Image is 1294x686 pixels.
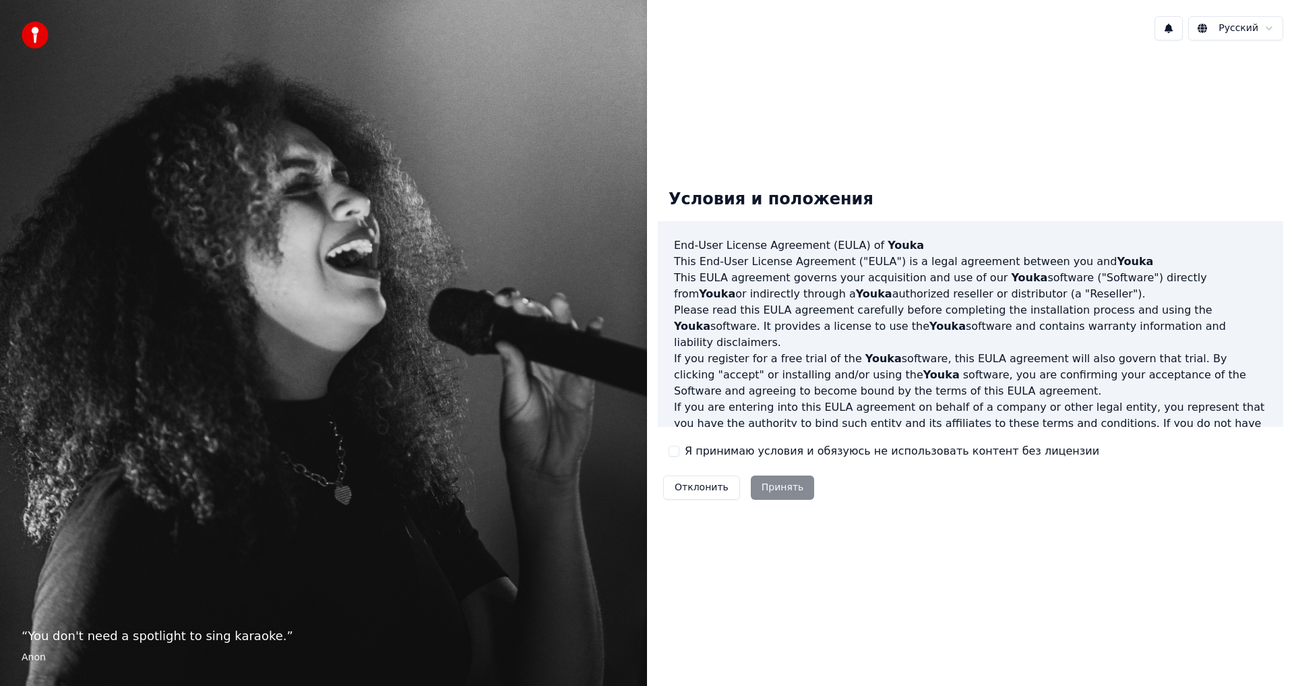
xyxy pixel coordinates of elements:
[923,368,960,381] span: Youka
[674,270,1267,302] p: This EULA agreement governs your acquisition and use of our software ("Software") directly from o...
[658,178,884,221] div: Условия и положения
[865,352,902,365] span: Youka
[674,399,1267,464] p: If you are entering into this EULA agreement on behalf of a company or other legal entity, you re...
[22,627,625,646] p: “ You don't need a spotlight to sing karaoke. ”
[1011,271,1047,284] span: Youka
[929,320,966,333] span: Youka
[1117,255,1153,268] span: Youka
[674,320,710,333] span: Youka
[685,443,1099,459] label: Я принимаю условия и обязуюсь не использовать контент без лицензии
[888,239,924,252] span: Youka
[674,302,1267,351] p: Please read this EULA agreement carefully before completing the installation process and using th...
[674,237,1267,254] h3: End-User License Agreement (EULA) of
[699,287,735,300] span: Youka
[22,22,49,49] img: youka
[663,476,740,500] button: Отклонить
[22,651,625,664] footer: Anon
[856,287,892,300] span: Youka
[674,351,1267,399] p: If you register for a free trial of the software, this EULA agreement will also govern that trial...
[674,254,1267,270] p: This End-User License Agreement ("EULA") is a legal agreement between you and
